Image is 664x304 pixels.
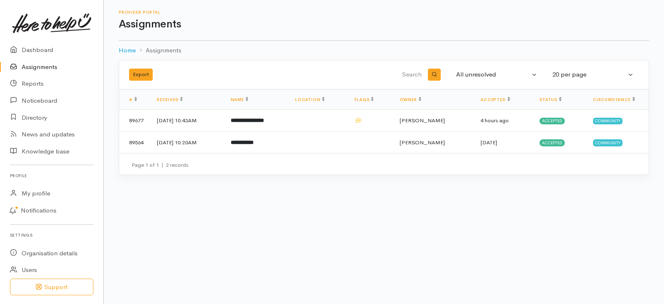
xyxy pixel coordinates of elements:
a: Home [119,46,136,55]
a: Status [539,97,561,102]
a: Location [295,97,325,102]
span: [PERSON_NAME] [400,139,445,146]
button: Support [10,279,93,296]
span: Accepted [539,139,565,146]
time: [DATE] [481,139,497,146]
li: Assignments [136,46,181,55]
span: Accepted [539,118,565,124]
a: Flags [354,97,373,102]
td: [DATE] 10:20AM [150,131,224,153]
button: Export [129,69,153,81]
a: Received [157,97,183,102]
span: | [161,161,164,168]
a: Accepted [481,97,510,102]
h6: Provider Portal [119,10,649,15]
span: Community [593,139,622,146]
div: 20 per page [552,70,626,79]
h1: Assignments [119,18,649,30]
button: 20 per page [547,67,639,83]
h6: Profile [10,170,93,181]
td: 89677 [119,110,150,132]
button: All unresolved [451,67,542,83]
td: 89564 [119,131,150,153]
time: 4 hours ago [481,117,509,124]
input: Search [290,65,423,85]
a: Name [231,97,248,102]
small: Page 1 of 1 2 records [132,161,188,168]
a: Owner [400,97,421,102]
nav: breadcrumb [119,41,649,60]
td: [DATE] 10:43AM [150,110,224,132]
a: # [129,97,137,102]
span: Community [593,118,622,124]
div: All unresolved [456,70,530,79]
h6: Settings [10,230,93,241]
span: [PERSON_NAME] [400,117,445,124]
a: Circumstance [593,97,635,102]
